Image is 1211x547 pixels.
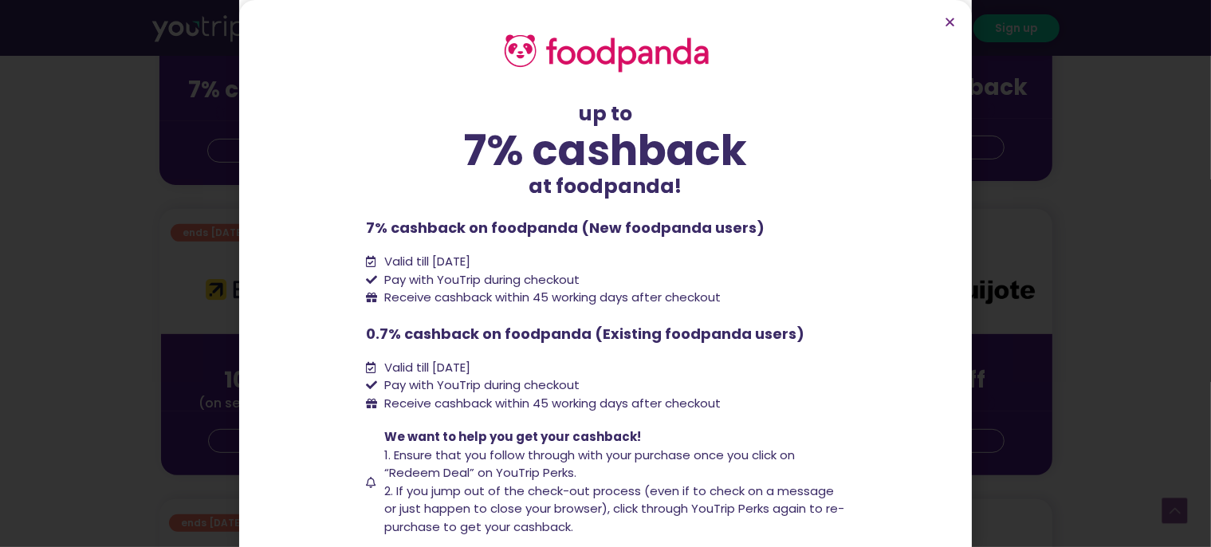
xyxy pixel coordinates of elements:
span: Receive cashback within 45 working days after checkout [380,289,721,307]
div: up to at foodpanda! [367,99,845,201]
p: 0.7% cashback on foodpanda (Existing foodpanda users) [367,323,845,344]
span: Valid till [DATE] [380,359,470,377]
span: 2. If you jump out of the check-out process (even if to check on a message or just happen to clos... [384,482,844,535]
span: Pay with YouTrip during checkout [380,376,580,395]
p: 7% cashback on foodpanda (New foodpanda users) [367,217,845,238]
span: Valid till [DATE] [380,253,470,271]
span: We want to help you get your cashback! [384,428,641,445]
span: Pay with YouTrip during checkout [380,271,580,289]
a: Close [944,16,956,28]
div: 7% cashback [367,129,845,171]
span: 1. Ensure that you follow through with your purchase once you click on “Redeem Deal” on YouTrip P... [384,447,795,482]
span: Receive cashback within 45 working days after checkout [380,395,721,413]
